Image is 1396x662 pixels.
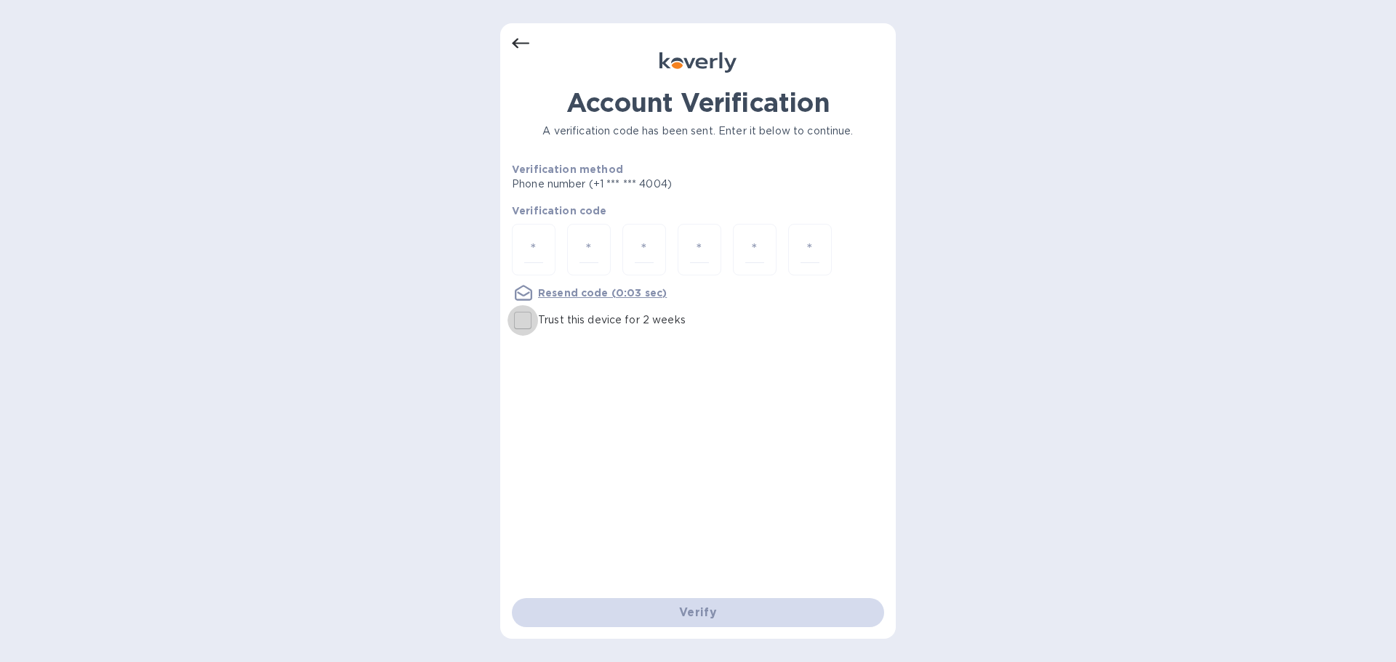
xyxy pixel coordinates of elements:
[512,177,783,192] p: Phone number (+1 *** *** 4004)
[512,203,884,218] p: Verification code
[538,312,686,328] p: Trust this device for 2 weeks
[512,87,884,118] h1: Account Verification
[538,287,667,299] u: Resend code (0:03 sec)
[512,164,623,175] b: Verification method
[512,124,884,139] p: A verification code has been sent. Enter it below to continue.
